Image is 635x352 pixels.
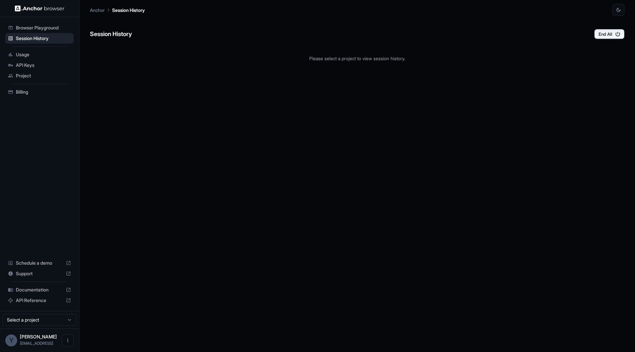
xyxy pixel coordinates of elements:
[16,270,63,277] span: Support
[5,285,74,295] div: Documentation
[5,258,74,268] div: Schedule a demo
[20,341,53,346] span: yuma@o-mega.ai
[5,22,74,33] div: Browser Playground
[15,5,64,12] img: Anchor Logo
[5,70,74,81] div: Project
[16,35,71,42] span: Session History
[20,334,57,339] span: Yuma Heymans
[16,286,63,293] span: Documentation
[16,72,71,79] span: Project
[5,49,74,60] div: Usage
[594,29,624,39] button: End All
[5,60,74,70] div: API Keys
[5,334,17,346] div: Y
[62,334,74,346] button: Open menu
[90,29,132,39] h6: Session History
[5,268,74,279] div: Support
[16,62,71,68] span: API Keys
[5,87,74,97] div: Billing
[16,89,71,95] span: Billing
[90,7,105,14] p: Anchor
[90,55,624,62] p: Please select a project to view session history.
[90,6,145,14] nav: breadcrumb
[112,7,145,14] p: Session History
[5,295,74,306] div: API Reference
[16,260,63,266] span: Schedule a demo
[16,51,71,58] span: Usage
[5,33,74,44] div: Session History
[16,24,71,31] span: Browser Playground
[16,297,63,304] span: API Reference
